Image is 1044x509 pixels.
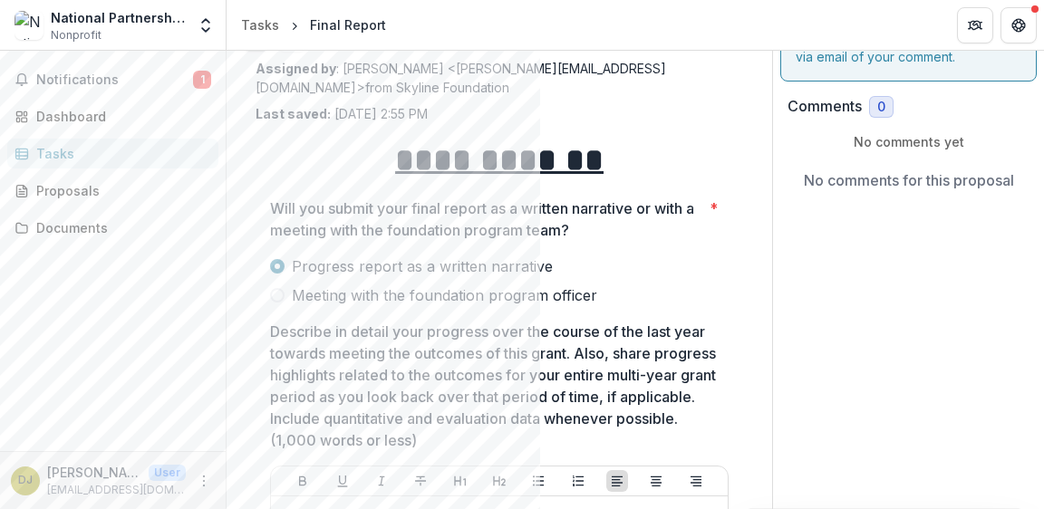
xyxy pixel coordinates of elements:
[270,321,718,451] p: Describe in detail your progress over the course of the last year towards meeting the outcomes of...
[527,470,549,492] button: Bullet List
[36,218,204,237] div: Documents
[292,470,314,492] button: Bold
[410,470,431,492] button: Strike
[292,255,553,277] span: Progress report as a written narrative
[371,470,392,492] button: Italicize
[449,470,471,492] button: Heading 1
[18,475,33,486] div: Danielle Hosein Johnson
[36,144,204,163] div: Tasks
[7,176,218,206] a: Proposals
[193,7,218,43] button: Open entity switcher
[645,470,667,492] button: Align Center
[47,463,141,482] p: [PERSON_NAME]
[47,482,186,498] p: [EMAIL_ADDRESS][DOMAIN_NAME]
[877,100,885,115] span: 0
[256,104,428,123] p: [DATE] 2:55 PM
[957,7,993,43] button: Partners
[14,11,43,40] img: National Partnership for Women & Families
[332,470,353,492] button: Underline
[270,197,702,241] p: Will you submit your final report as a written narrative or with a meeting with the foundation pr...
[36,107,204,126] div: Dashboard
[292,284,597,306] span: Meeting with the foundation program officer
[7,101,218,131] a: Dashboard
[241,15,279,34] div: Tasks
[256,106,331,121] strong: Last saved:
[310,15,386,34] div: Final Report
[788,98,862,115] h2: Comments
[7,139,218,168] a: Tasks
[606,470,628,492] button: Align Left
[488,470,510,492] button: Heading 2
[51,8,186,27] div: National Partnership for Women & Families
[51,27,101,43] span: Nonprofit
[234,12,286,38] a: Tasks
[36,72,193,88] span: Notifications
[7,213,218,243] a: Documents
[7,65,218,94] button: Notifications1
[256,61,336,76] strong: Assigned by
[234,12,393,38] nav: breadcrumb
[1000,7,1037,43] button: Get Help
[36,181,204,200] div: Proposals
[567,470,589,492] button: Ordered List
[788,132,1029,151] p: No comments yet
[193,470,215,492] button: More
[256,59,743,97] p: : [PERSON_NAME] <[PERSON_NAME][EMAIL_ADDRESS][DOMAIN_NAME]> from Skyline Foundation
[193,71,211,89] span: 1
[804,169,1014,191] p: No comments for this proposal
[149,465,186,481] p: User
[685,470,707,492] button: Align Right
